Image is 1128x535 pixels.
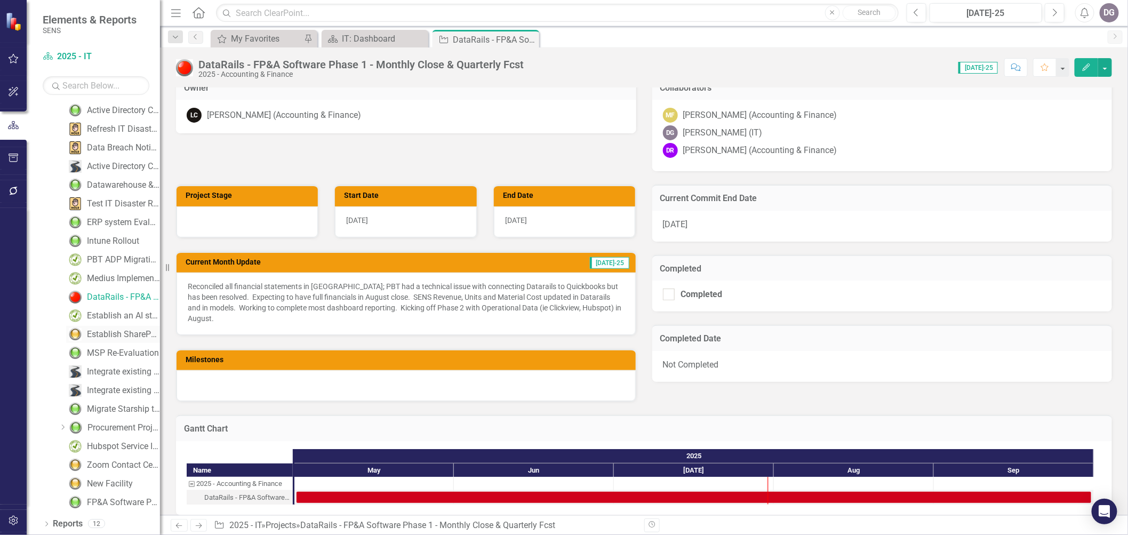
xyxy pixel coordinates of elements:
div: May [294,464,454,477]
div: Name [187,464,293,477]
a: Test IT Disaster Recovery and IT Business Continuity Plans [66,195,160,212]
div: New Facility [87,479,133,489]
button: [DATE]-25 [930,3,1043,22]
img: Completed [69,272,82,285]
img: Red: Critical Issues/Off-Track [69,291,82,304]
a: Integrate existing CRM and CPQ tools (HubSpot, Xait) with ERP (Syteline) [66,363,160,380]
div: DR [663,143,678,158]
div: ERP system Evaluation - Current State vs. Future State [87,218,160,227]
a: Datawarehouse & Reporting [66,177,160,194]
div: MF [663,108,678,123]
div: DataRails - FP&A Software Phase 1 - Monthly Close & Quarterly Fcst [300,520,555,530]
div: Not Completed [652,351,1113,382]
span: [DATE]-25 [958,62,998,74]
div: Zoom Contact Center Implementation [87,460,160,470]
a: Intune Rollout [66,233,139,250]
a: Data Breach Notification Policy [66,139,160,156]
img: Completed [69,253,82,266]
img: Green: On Track [69,179,82,191]
h3: Current Commit End Date [660,194,1105,203]
div: DG [663,125,678,140]
div: Task: 2025 - Accounting & Finance Start date: 2025-05-01 End date: 2025-05-02 [187,477,293,491]
div: Intune Rollout [87,236,139,246]
a: Active Directory Connect [66,158,160,175]
a: Establish an AI steering Committee [66,307,160,324]
div: Test IT Disaster Recovery and IT Business Continuity Plans [87,199,160,209]
a: FP&A Software Phase 2: Dashboards [66,494,160,511]
div: DataRails - FP&A Software Phase 1 - Monthly Close & Quarterly Fcst [453,33,537,46]
div: Task: Start date: 2025-05-01 End date: 2025-09-30 [187,491,293,505]
h3: Gantt Chart [184,424,1104,434]
div: Sep [934,464,1094,477]
div: IT: Dashboard [342,32,426,45]
a: PBT ADP Migration to WFN [66,251,160,268]
img: ClearPoint Strategy [5,12,24,31]
a: Refresh IT Disaster Recovery and IT Business Continuity Plan [66,121,160,138]
div: 2025 [294,449,1094,463]
div: Establish SharePoint as intranet for Company [87,330,160,339]
div: [PERSON_NAME] (Accounting & Finance) [683,145,837,157]
img: Yellow: At Risk/Needs Attention [69,328,82,341]
small: SENS [43,26,137,35]
h3: Collaborators [660,83,1105,93]
div: DataRails - FP&A Software Phase 1 - Monthly Close & Quarterly Fcst [187,491,293,505]
a: Active Directory Cleanup (SENS only) [66,102,160,119]
div: Data Breach Notification Policy [87,143,160,153]
span: Elements & Reports [43,13,137,26]
div: Jul [614,464,774,477]
img: Red: Critical Issues/Off-Track [176,59,193,76]
a: Zoom Contact Center Implementation [66,457,160,474]
div: Refresh IT Disaster Recovery and IT Business Continuity Plan [87,124,160,134]
a: 2025 - IT [229,520,261,530]
div: Active Directory Connect [87,162,160,171]
div: Datawarehouse & Reporting [87,180,160,190]
div: Migrate Starship to Cloud Based SaaS [87,404,160,414]
a: Projects [266,520,296,530]
div: 2025 - Accounting & Finance [196,477,282,491]
span: [DATE]-25 [590,257,629,269]
div: 12 [88,520,105,529]
a: My Favorites [213,32,301,45]
input: Search Below... [43,76,149,95]
h3: Owner [184,83,628,93]
img: Green: On Track [69,496,82,509]
div: FP&A Software Phase 2: Dashboards [87,498,160,507]
div: [PERSON_NAME] (IT) [683,127,763,139]
a: 2025 - IT [43,51,149,63]
img: Green: On Track [69,216,82,229]
div: Hubspot Service Implementation [87,442,160,451]
div: Establish an AI steering Committee [87,311,160,321]
div: Task: Start date: 2025-05-01 End date: 2025-09-30 [297,492,1091,503]
input: Search ClearPoint... [216,4,898,22]
h3: Start Date [344,191,471,199]
a: DataRails - FP&A Software Phase 1 - Monthly Close & Quarterly Fcst [66,289,160,306]
img: On Hold [69,141,82,154]
h3: End Date [503,191,630,199]
img: Green: On Track [69,104,82,117]
img: Roadmap [69,365,82,378]
a: Migrate Starship to Cloud Based SaaS [66,401,160,418]
div: PBT ADP Migration to WFN [87,255,160,265]
div: » » [214,520,636,532]
div: 2025 - Accounting & Finance [198,70,524,78]
a: Reports [53,518,83,530]
a: IT: Dashboard [324,32,426,45]
h3: Completed Date [660,334,1105,344]
img: Yellow: At Risk/Needs Attention [69,459,82,472]
span: [DATE] [663,219,688,229]
img: Yellow: At Risk/Needs Attention [69,477,82,490]
div: Medius Implementation [87,274,160,283]
a: ERP system Evaluation - Current State vs. Future State [66,214,160,231]
span: [DATE] [346,216,368,225]
div: DG [1100,3,1119,22]
img: Green: On Track [69,235,82,247]
a: New Facility [66,475,133,492]
img: Roadmap [69,160,82,173]
img: On Hold [69,123,82,135]
span: Search [858,8,881,17]
span: [DATE] [505,216,527,225]
div: Integrate existing MES tools (Build and Test) with ERP (Syteline) to minimize need for manual dat... [87,386,160,395]
img: Green: On Track [69,347,82,360]
h3: Current Month Update [186,258,475,266]
div: 2025 - Accounting & Finance [187,477,293,491]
